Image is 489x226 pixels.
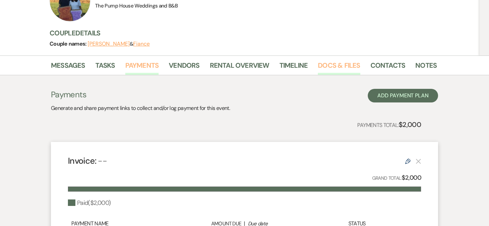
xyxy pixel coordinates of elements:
[399,120,421,129] strong: $2,000
[402,174,421,182] strong: $2,000
[416,158,421,164] button: This payment plan cannot be deleted because it contains links that have been paid through Weven’s...
[95,2,178,9] span: The Pump House Weddings and B&B
[318,60,360,75] a: Docs & Files
[51,104,230,113] p: Generate and share payment links to collect and/or log payment for this event.
[169,60,199,75] a: Vendors
[133,41,150,47] button: Fiance
[95,60,115,75] a: Tasks
[357,119,421,130] p: Payments Total:
[51,89,230,100] h3: Payments
[279,60,308,75] a: Timeline
[51,60,85,75] a: Messages
[372,173,421,183] p: Grand Total:
[415,60,437,75] a: Notes
[210,60,269,75] a: Rental Overview
[368,89,438,102] button: Add Payment Plan
[88,41,150,47] span: &
[50,40,88,47] span: Couple names:
[88,41,130,47] button: [PERSON_NAME]
[370,60,405,75] a: Contacts
[98,155,107,166] span: --
[68,155,107,167] h4: Invoice:
[50,28,430,38] h3: Couple Details
[68,198,111,208] div: Paid ( $2,000 )
[125,60,159,75] a: Payments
